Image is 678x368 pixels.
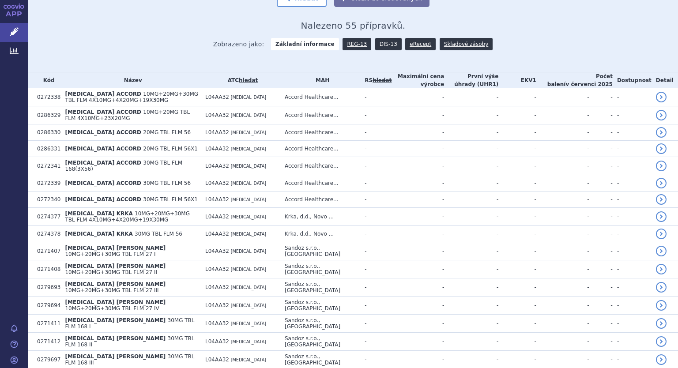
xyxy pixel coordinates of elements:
[360,278,392,297] td: -
[613,175,652,192] td: -
[613,72,652,88] th: Dostupnost
[231,197,266,202] span: [MEDICAL_DATA]
[360,88,392,106] td: -
[656,264,667,274] a: detail
[498,260,536,278] td: -
[65,317,166,323] span: [MEDICAL_DATA] [PERSON_NAME]
[65,317,194,330] span: 30MG TBL FLM 168 I
[536,315,589,333] td: -
[231,214,266,219] span: [MEDICAL_DATA]
[589,192,613,208] td: -
[205,231,229,237] span: L04AA32
[498,106,536,124] td: -
[231,164,266,169] span: [MEDICAL_DATA]
[33,192,60,208] td: 0272340
[231,146,266,151] span: [MEDICAL_DATA]
[444,226,498,242] td: -
[536,278,589,297] td: -
[280,260,360,278] td: Sandoz s.r.o., [GEOGRAPHIC_DATA]
[656,161,667,171] a: detail
[65,210,132,217] span: [MEDICAL_DATA] KRKA
[65,263,166,269] span: [MEDICAL_DATA] [PERSON_NAME]
[205,266,229,272] span: L04AA32
[656,318,667,329] a: detail
[205,94,229,100] span: L04AA32
[444,106,498,124] td: -
[360,297,392,315] td: -
[65,160,141,166] span: [MEDICAL_DATA] ACCORD
[392,226,444,242] td: -
[392,192,444,208] td: -
[143,180,191,186] span: 30MG TBL FLM 56
[280,297,360,315] td: Sandoz s.r.o., [GEOGRAPHIC_DATA]
[360,208,392,226] td: -
[498,88,536,106] td: -
[33,157,60,175] td: 0272341
[373,77,392,83] a: vyhledávání neobsahuje žádnou platnou referenční skupinu
[65,129,141,135] span: [MEDICAL_DATA] ACCORD
[205,214,229,220] span: L04AA32
[589,88,613,106] td: -
[205,284,229,290] span: L04AA32
[613,208,652,226] td: -
[613,141,652,157] td: -
[205,129,229,135] span: L04AA32
[205,146,229,152] span: L04AA32
[360,226,392,242] td: -
[536,124,589,141] td: -
[589,208,613,226] td: -
[589,315,613,333] td: -
[392,208,444,226] td: -
[444,72,498,88] th: První výše úhrady (UHR1)
[65,299,166,305] span: [MEDICAL_DATA] [PERSON_NAME]
[498,208,536,226] td: -
[589,260,613,278] td: -
[392,260,444,278] td: -
[360,333,392,351] td: -
[33,242,60,260] td: 0271407
[65,353,166,360] span: [MEDICAL_DATA] [PERSON_NAME]
[360,242,392,260] td: -
[536,242,589,260] td: -
[143,146,198,152] span: 20MG TBL FLM 56X1
[392,333,444,351] td: -
[405,38,436,50] a: eRecept
[280,106,360,124] td: Accord Healthcare...
[656,229,667,239] a: detail
[231,357,266,362] span: [MEDICAL_DATA]
[375,38,402,50] a: DIS-13
[205,357,229,363] span: L04AA32
[65,251,155,257] span: 10MG+20MG+30MG TBL FLM 27 I
[498,226,536,242] td: -
[360,192,392,208] td: -
[33,72,60,88] th: Kód
[613,315,652,333] td: -
[231,303,266,308] span: [MEDICAL_DATA]
[589,175,613,192] td: -
[65,335,194,348] span: 30MG TBL FLM 168 II
[65,245,166,251] span: [MEDICAL_DATA] [PERSON_NAME]
[392,157,444,175] td: -
[498,315,536,333] td: -
[613,242,652,260] td: -
[613,226,652,242] td: -
[589,242,613,260] td: -
[33,315,60,333] td: 0271411
[65,269,157,275] span: 10MG+20MG+30MG TBL FLM 27 II
[498,175,536,192] td: -
[201,72,280,88] th: ATC
[656,354,667,365] a: detail
[135,231,182,237] span: 30MG TBL FLM 56
[231,181,266,186] span: [MEDICAL_DATA]
[65,305,159,312] span: 10MG+20MG+30MG TBL FLM 27 IV
[65,231,132,237] span: [MEDICAL_DATA] KRKA
[589,333,613,351] td: -
[360,157,392,175] td: -
[536,157,589,175] td: -
[205,163,229,169] span: L04AA32
[536,208,589,226] td: -
[360,72,392,88] th: RS
[498,278,536,297] td: -
[231,95,266,100] span: [MEDICAL_DATA]
[33,278,60,297] td: 0279693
